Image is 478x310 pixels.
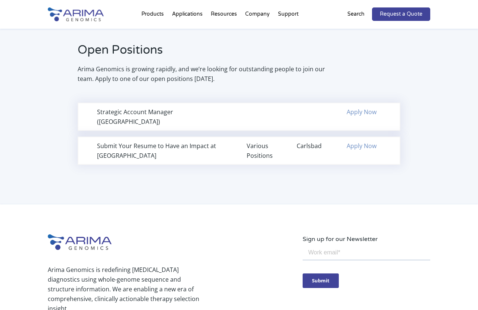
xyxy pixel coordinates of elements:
p: Sign up for our Newsletter [303,234,430,244]
a: Apply Now [347,142,377,150]
div: Carlsbad [297,141,331,151]
img: Arima-Genomics-logo [48,7,104,21]
div: Various Positions [247,141,281,160]
div: Strategic Account Manager ([GEOGRAPHIC_DATA]) [97,107,231,126]
img: Arima-Genomics-logo [48,234,112,250]
p: Search [347,9,365,19]
a: Apply Now [347,108,377,116]
p: Arima Genomics is growing rapidly, and we’re looking for outstanding people to join our team. App... [78,64,329,84]
a: Request a Quote [372,7,430,21]
iframe: Form 0 [303,244,430,301]
div: Submit Your Resume to Have an Impact at [GEOGRAPHIC_DATA] [97,141,231,160]
h2: Open Positions [78,42,329,64]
